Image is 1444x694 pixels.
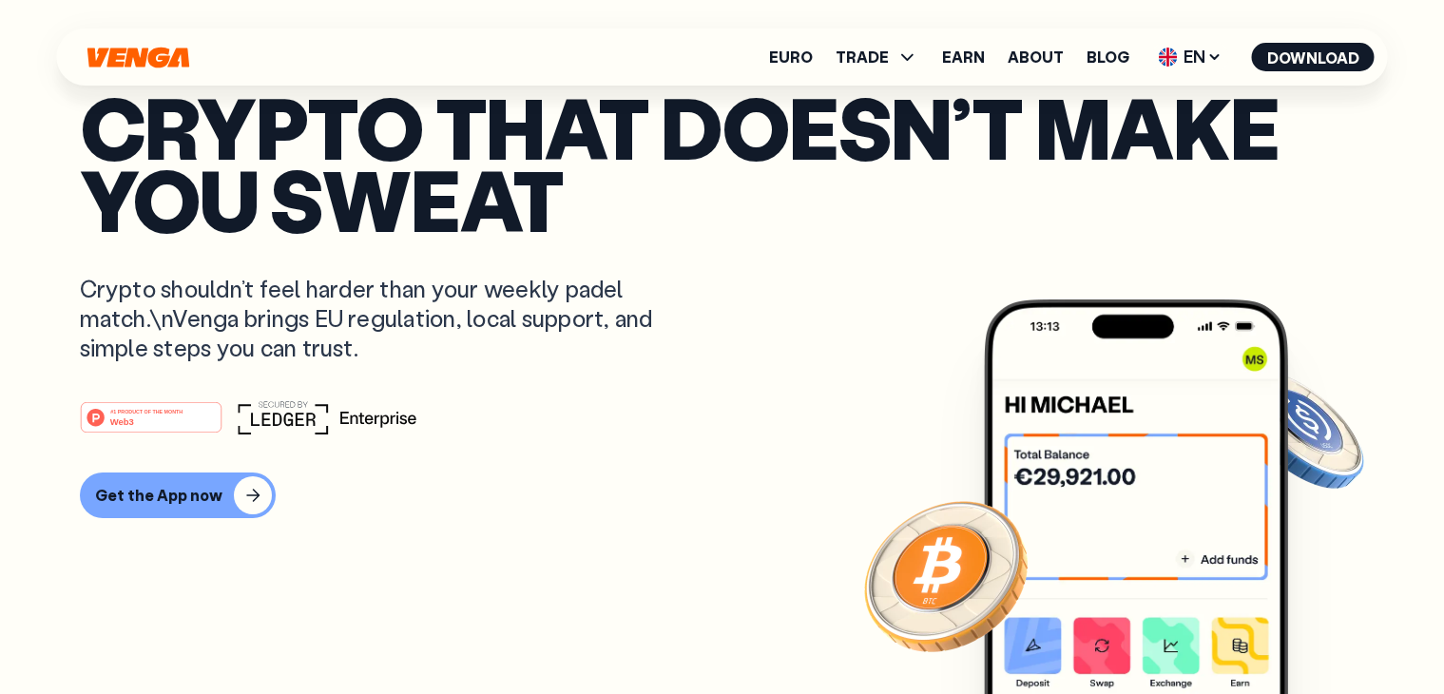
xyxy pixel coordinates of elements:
[95,486,222,505] div: Get the App now
[1231,361,1368,498] img: USDC coin
[1252,43,1375,71] button: Download
[836,46,919,68] span: TRADE
[109,416,133,427] tspan: Web3
[1087,49,1129,65] a: Blog
[836,49,889,65] span: TRADE
[1008,49,1064,65] a: About
[769,49,813,65] a: Euro
[1152,42,1229,72] span: EN
[942,49,985,65] a: Earn
[80,413,222,437] a: #1 PRODUCT OF THE MONTHWeb3
[80,472,276,518] button: Get the App now
[80,472,1365,518] a: Get the App now
[80,274,681,363] p: Crypto shouldn’t feel harder than your weekly padel match.\nVenga brings EU regulation, local sup...
[86,47,192,68] svg: Home
[80,90,1365,236] p: Crypto that doesn’t make you sweat
[110,409,183,414] tspan: #1 PRODUCT OF THE MONTH
[1159,48,1178,67] img: flag-uk
[860,490,1031,661] img: Bitcoin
